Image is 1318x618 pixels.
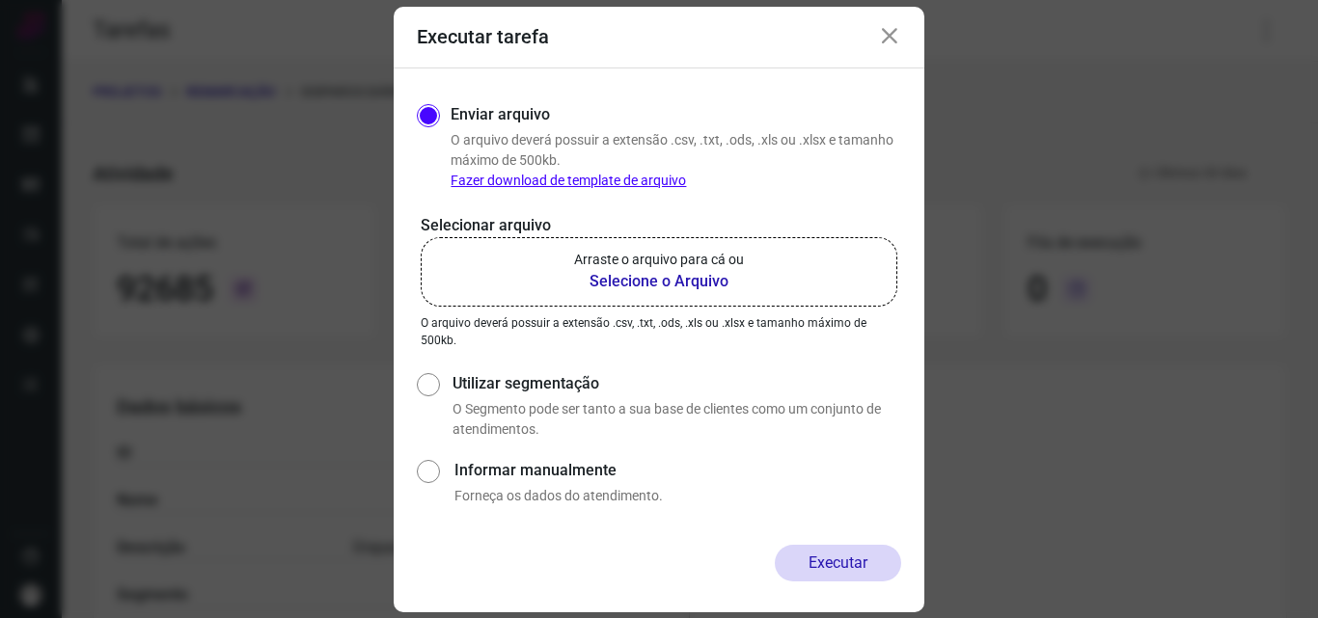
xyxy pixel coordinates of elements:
label: Utilizar segmentação [453,372,901,395]
p: O arquivo deverá possuir a extensão .csv, .txt, .ods, .xls ou .xlsx e tamanho máximo de 500kb. [451,130,901,191]
label: Enviar arquivo [451,103,550,126]
p: Selecionar arquivo [421,214,897,237]
h3: Executar tarefa [417,25,549,48]
label: Informar manualmente [454,459,901,482]
a: Fazer download de template de arquivo [451,173,686,188]
b: Selecione o Arquivo [574,270,744,293]
p: O arquivo deverá possuir a extensão .csv, .txt, .ods, .xls ou .xlsx e tamanho máximo de 500kb. [421,314,897,349]
button: Executar [775,545,901,581]
p: Forneça os dados do atendimento. [454,486,901,506]
p: Arraste o arquivo para cá ou [574,250,744,270]
p: O Segmento pode ser tanto a sua base de clientes como um conjunto de atendimentos. [453,399,901,440]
